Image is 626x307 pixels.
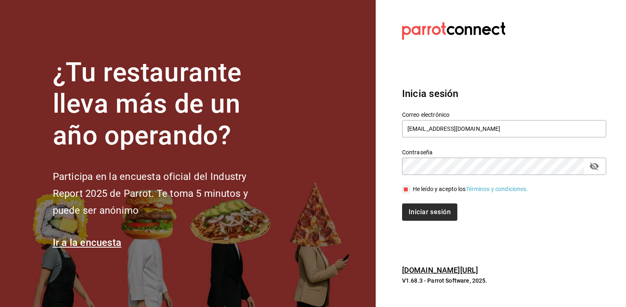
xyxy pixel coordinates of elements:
[53,168,275,219] h2: Participa en la encuesta oficial del Industry Report 2025 de Parrot. Te toma 5 minutos y puede se...
[587,159,601,173] button: passwordField
[402,86,606,101] h3: Inicia sesión
[53,237,122,248] a: Ir a la encuesta
[402,120,606,137] input: Ingresa tu correo electrónico
[466,186,528,192] a: Términos y condiciones.
[53,57,275,152] h1: ¿Tu restaurante lleva más de un año operando?
[402,111,606,117] label: Correo electrónico
[402,149,606,155] label: Contraseña
[413,185,528,194] div: He leído y acepto los
[402,266,478,274] a: [DOMAIN_NAME][URL]
[402,276,606,285] p: V1.68.3 - Parrot Software, 2025.
[402,203,457,221] button: Iniciar sesión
